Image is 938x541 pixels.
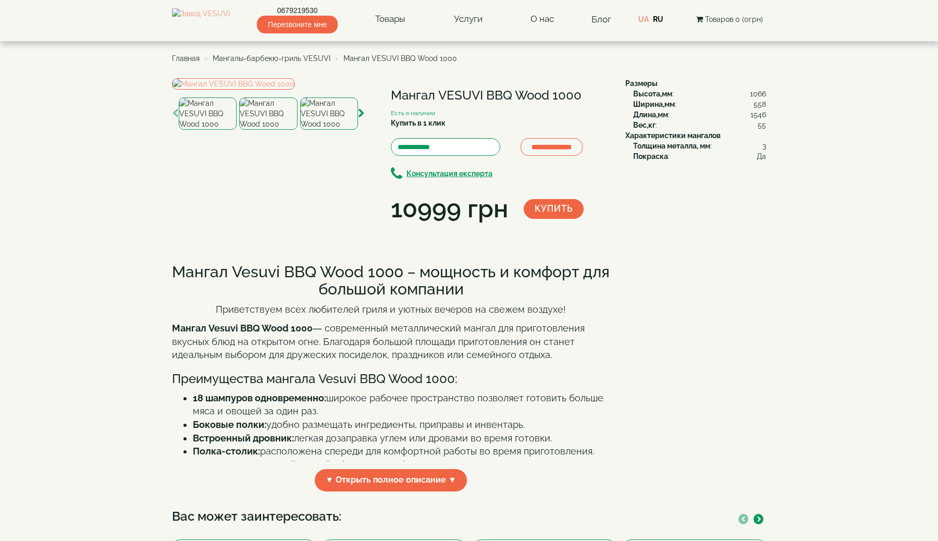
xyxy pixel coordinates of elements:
div: : [633,89,766,99]
a: О нас [520,7,564,31]
a: RU [653,15,663,23]
strong: Мангал Vesuvi BBQ Wood 1000 [172,323,313,334]
b: Высота,мм [633,90,672,98]
div: : [633,141,766,151]
img: Мангал VESUVI BBQ Wood 1000 [300,97,358,130]
div: 10999 грн [391,191,508,227]
strong: 18 шампуров одновременно: [193,392,326,403]
b: Консультация експерта [406,169,492,178]
li: широкое рабочее пространство позволяет готовить больше мяса и овощей за один раз. [193,391,610,418]
p: Приветствуем всех любителей гриля и уютных вечеров на свежем воздухе! [172,303,610,316]
strong: Полка-столик: [193,446,260,457]
a: Товары [365,7,416,31]
img: Мангал VESUVI BBQ Wood 1000 [179,97,237,130]
li: удобно размещать ингредиенты, приправы и инвентарь. [193,418,610,432]
span: 1546 [750,109,766,120]
span: Мангал VESUVI BBQ Wood 1000 [343,54,457,63]
small: Есть в наличии [391,109,435,117]
button: Купить [524,199,584,219]
div: : [633,120,766,130]
strong: Встроенный дровник: [193,433,294,444]
b: Ширина,мм [633,100,675,108]
label: Купить в 1 клик [391,118,446,128]
a: 0679219530 [257,5,338,16]
a: Услуги [443,7,493,31]
a: Главная [172,54,200,63]
button: Товаров 0 (0грн) [693,14,766,25]
h3: Преимущества мангала Vesuvi BBQ Wood 1000: [172,372,610,386]
span: 3 [762,141,766,151]
span: Товаров 0 (0грн) [705,15,763,23]
h1: Мангал VESUVI BBQ Wood 1000 [391,89,610,102]
strong: Крышка с деревянной ручкой: [193,459,333,470]
span: ▼ Открыть полное описание ▼ [315,469,467,491]
div: : [633,99,766,109]
span: Перезвоните мне [257,16,338,33]
a: UA [638,15,649,23]
b: Покраска [633,152,668,161]
b: Длина,мм [633,110,668,119]
div: : [633,109,766,120]
b: Размеры [625,79,658,88]
img: Мангал VESUVI BBQ Wood 1000 [239,97,297,130]
span: 55 [758,120,766,130]
img: Завод VESUVI [172,8,230,30]
li: расположена спереди для комфортной работы во время приготовления. [193,445,610,458]
span: Да [757,151,766,162]
strong: Боковые полки: [193,419,266,430]
h2: Мангал Vesuvi BBQ Wood 1000 – мощность и комфорт для большой компании [172,263,610,298]
p: — современный металлический мангал для приготовления вкусных блюд на открытом огне. Благодаря бол... [172,322,610,362]
span: 1066 [750,89,766,99]
img: Мангал VESUVI BBQ Wood 1000 [172,78,295,90]
b: Толщина металла, мм [633,142,710,150]
div: : [633,151,766,162]
li: обеспечивает безопасный доступ к грилю. [193,458,610,472]
h3: Вас может заинтересовать: [172,510,766,523]
span: 558 [754,99,766,109]
a: Блог [591,14,611,24]
b: Вес,кг [633,121,656,129]
b: Характеристики мангалов [625,131,721,140]
li: легкая дозаправка углем или дровами во время готовки. [193,432,610,445]
a: Мангалы-барбекю-гриль VESUVI [213,54,330,63]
